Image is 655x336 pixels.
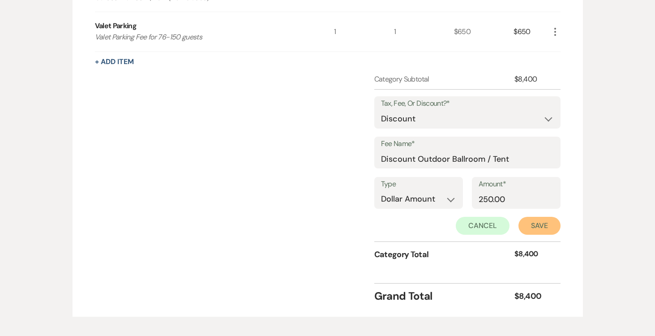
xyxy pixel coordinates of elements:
[95,31,310,43] p: Valet Parking Fee for 76-150 guests
[374,74,515,85] div: Category Subtotal
[454,12,514,52] div: $650
[374,249,515,261] div: Category Total
[374,288,515,304] div: Grand Total
[334,12,394,52] div: 1
[381,97,554,110] label: Tax, Fee, Or Discount?*
[514,74,549,85] div: $8,400
[514,249,549,261] div: $8,400
[95,21,137,31] div: Valet Parking
[514,12,549,52] div: $650
[394,12,454,52] div: 1
[479,178,554,191] label: Amount*
[514,290,549,302] div: $8,400
[518,217,561,235] button: Save
[381,138,554,151] label: Fee Name*
[456,217,509,235] button: Cancel
[95,58,134,65] button: + Add Item
[381,178,456,191] label: Type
